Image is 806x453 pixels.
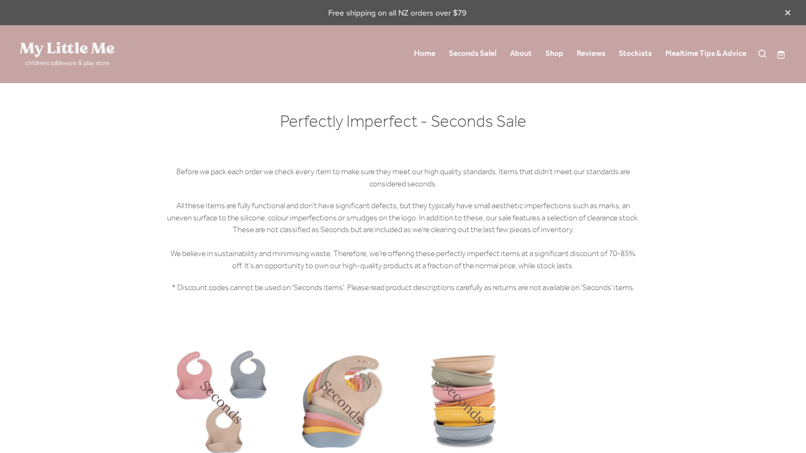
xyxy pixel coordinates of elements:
a: My Little Me Ltd homepage [20,42,173,66]
a: Mealtime Tips & Advice [665,46,746,61]
a: About [510,46,532,61]
p: Before we pack each order we check every item to make sure they meet our high quality standards. ... [165,166,641,200]
a: Stockists [619,46,652,61]
a: Home [414,46,435,61]
a: Seconds Sale! [449,46,497,61]
h1: Perfectly Imperfect - Seconds Sale [165,113,641,133]
a: Shop [545,46,563,61]
p: * Discount codes cannot be used on 'Seconds items'. Please read product descriptions carefully as... [165,282,641,304]
p: All these items are fully functional and don't have significant defects, but they typically have ... [165,200,641,282]
p: Free shipping on all NZ orders over $79 [20,7,775,18]
a: Reviews [577,46,605,61]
